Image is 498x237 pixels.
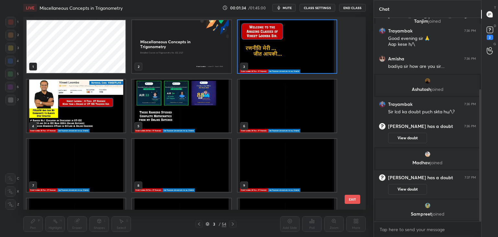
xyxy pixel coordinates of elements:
img: 175682202655LDQT.pdf [27,80,125,132]
img: 6f075d4a2ae64a62b0d511edeffcea47.jpg [379,28,385,34]
div: 1 [6,17,18,27]
div: LIVE [23,4,37,12]
p: Sampreet [379,211,476,217]
button: CLASS SETTINGS [300,4,335,12]
p: G [493,42,496,46]
div: 54 [222,221,226,227]
span: joined [432,211,445,217]
button: End Class [339,4,366,12]
div: 3 [211,222,217,226]
div: 2 [487,35,493,40]
h6: Trayambak [388,101,412,107]
span: joined [431,86,444,92]
div: grid [23,17,354,210]
div: Sir lcd ka doubt puch skta hu/\? [388,109,476,115]
div: 2 [6,30,19,40]
button: EXIT [345,195,360,204]
h6: Trayambak [388,28,412,34]
div: / [219,222,220,226]
div: X [5,186,19,197]
img: 175682202655LDQT.pdf [238,20,337,73]
p: Madhav [379,160,476,165]
h4: Miscellaneous Concepts in Trigonometry [40,5,123,11]
img: f58f4880-8805-11f0-9762-6a3d5a7e73fd.jpg [132,20,231,73]
div: 3 [6,43,19,53]
img: 175682202655LDQT.pdf [132,139,231,192]
p: D [494,23,496,28]
img: 86457d00ad1c45cd8fd6ea6d73ec5dee.jpg [424,202,431,209]
div: C [5,173,19,184]
img: 175682202655LDQT.pdf [238,139,337,192]
button: View doubt [388,184,427,194]
div: 4 [5,56,19,66]
div: 7 [6,95,19,105]
p: Chat [374,0,395,18]
img: f8131a75bc8b46cab450e01908b11d60.jpg [424,78,431,84]
img: 6409203eaf8d4918824fbe99e2f259c0.jpg [379,56,385,62]
div: 7:37 PM [465,176,476,180]
span: mute [283,6,292,10]
div: badiya sir how are you sir.... [388,63,476,70]
img: 175682202655LDQT.pdf [27,139,125,192]
h6: [PERSON_NAME] has a doubt [388,175,453,181]
div: 7:36 PM [464,102,476,106]
button: View doubt [388,133,427,143]
div: 6 [5,82,19,92]
div: 7:36 PM [464,57,476,61]
h6: Amisha [388,56,404,62]
img: 175682202655LDQT.pdf [132,80,231,132]
div: Z [6,199,19,210]
button: mute [272,4,296,12]
h6: [PERSON_NAME] has a doubt [388,123,453,129]
img: 50e1960838ba45a3a0eeb9ba5ebac919.jpg [424,151,431,157]
img: 6f075d4a2ae64a62b0d511edeffcea47.jpg [379,101,385,107]
p: Ashutosh [379,87,476,92]
div: 7:36 PM [464,124,476,128]
p: [PERSON_NAME], [PERSON_NAME], Tanjim [379,13,476,24]
img: 175682202655LDQT.pdf [238,80,337,132]
div: grid [374,18,481,222]
span: joined [430,159,443,166]
div: 5 [5,69,19,79]
div: Good evening sir 🙏 Aap kese h/\ [388,35,476,48]
div: 7:36 PM [464,29,476,33]
span: joined [428,18,441,24]
p: T [494,5,496,10]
